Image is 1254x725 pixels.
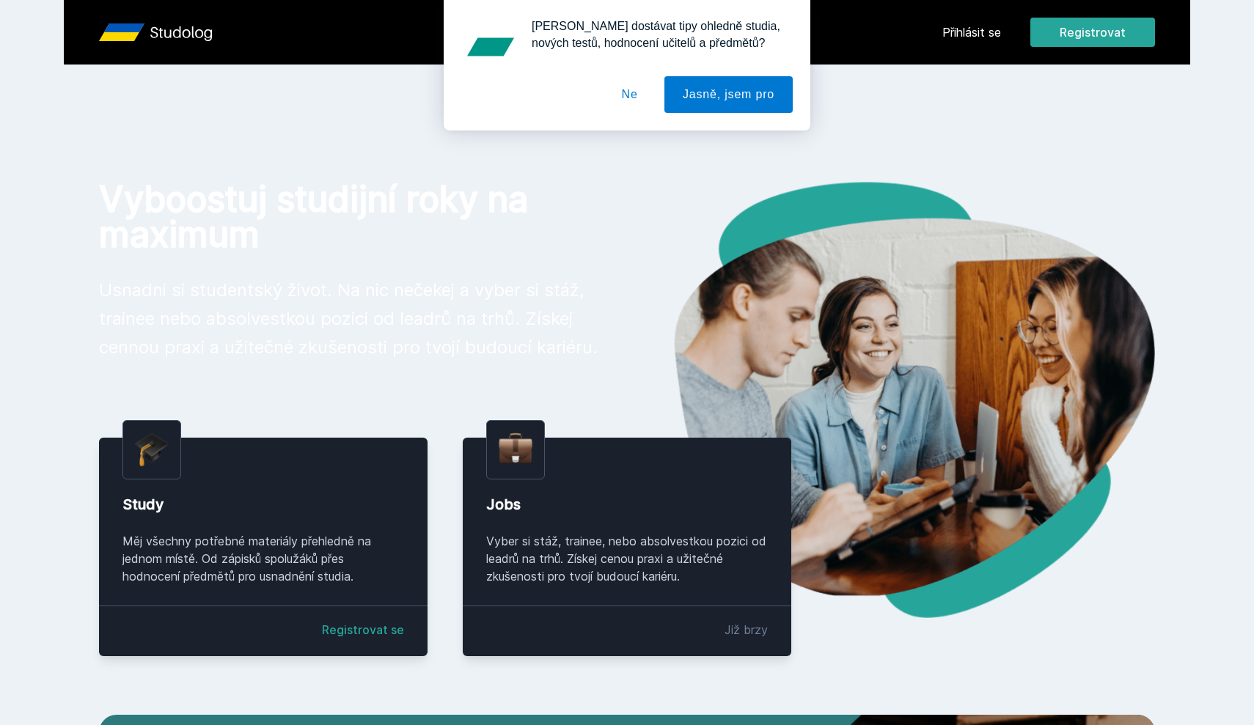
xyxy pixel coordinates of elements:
img: hero.png [627,182,1155,618]
button: Jasně, jsem pro [664,76,793,113]
img: graduation-cap.png [135,433,169,467]
a: Registrovat se [322,621,404,638]
button: Ne [604,76,656,113]
img: notification icon [461,18,520,76]
h1: Vyboostuj studijní roky na maximum [99,182,604,252]
div: Study [122,494,404,515]
p: Usnadni si studentský život. Na nic nečekej a vyber si stáž, trainee nebo absolvestkou pozici od ... [99,276,604,361]
div: Jobs [486,494,768,515]
div: Již brzy [725,621,768,638]
div: Vyber si stáž, trainee, nebo absolvestkou pozici od leadrů na trhů. Získej cenou praxi a užitečné... [486,532,768,585]
div: Měj všechny potřebné materiály přehledně na jednom místě. Od zápisků spolužáků přes hodnocení pře... [122,532,404,585]
img: briefcase.png [499,430,532,467]
div: [PERSON_NAME] dostávat tipy ohledně studia, nových testů, hodnocení učitelů a předmětů? [520,18,793,51]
